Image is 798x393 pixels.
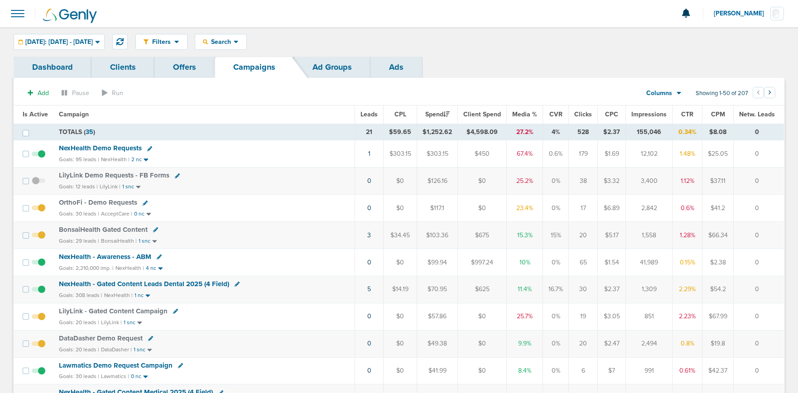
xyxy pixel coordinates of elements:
[131,156,142,163] small: 2 nc
[702,330,734,357] td: $19.8
[569,140,598,168] td: 179
[734,140,784,168] td: 0
[734,222,784,249] td: 0
[417,168,458,195] td: $126.16
[569,124,598,140] td: 528
[367,177,371,185] a: 0
[543,276,569,303] td: 16.7%
[458,222,507,249] td: $675
[458,168,507,195] td: $0
[59,225,148,234] span: BonsaiHealth Gated Content
[626,276,673,303] td: 1,309
[101,373,129,379] small: Lawmatics |
[425,110,450,118] span: Spend
[507,303,543,330] td: 25.7%
[25,39,93,45] span: [DATE]: [DATE] - [DATE]
[598,303,626,330] td: $3.05
[53,124,355,140] td: TOTALS ( )
[458,195,507,222] td: $0
[543,249,569,276] td: 0%
[417,330,458,357] td: $49.38
[417,276,458,303] td: $70.95
[569,330,598,357] td: 20
[417,303,458,330] td: $57.86
[59,238,99,244] small: Goals: 29 leads |
[569,276,598,303] td: 30
[59,346,99,353] small: Goals: 20 leads |
[702,195,734,222] td: $41.2
[598,330,626,357] td: $2.47
[124,319,135,326] small: 1 snc
[569,303,598,330] td: 19
[59,319,99,326] small: Goals: 20 leads |
[59,265,114,272] small: Goals: 2,210,000 imp. |
[626,124,673,140] td: 155,046
[417,222,458,249] td: $103.36
[101,156,130,163] small: NexHealth |
[626,140,673,168] td: 12,102
[131,373,141,380] small: 0 nc
[458,276,507,303] td: $625
[355,124,384,140] td: 21
[673,222,702,249] td: 1.28%
[149,38,174,46] span: Filters
[734,168,784,195] td: 0
[734,303,784,330] td: 0
[702,124,734,140] td: $8.08
[673,330,702,357] td: 0.8%
[702,222,734,249] td: $66.34
[115,265,144,271] small: NexHealth |
[59,361,173,369] span: Lawmatics Demo Request Campaign
[702,303,734,330] td: $67.99
[384,249,417,276] td: $0
[38,89,49,97] span: Add
[134,346,145,353] small: 1 snc
[673,140,702,168] td: 1.48%
[543,168,569,195] td: 0%
[384,276,417,303] td: $14.19
[146,265,156,272] small: 4 nc
[598,124,626,140] td: $2.37
[673,276,702,303] td: 2.29%
[417,140,458,168] td: $303.15
[458,249,507,276] td: $997.24
[711,110,725,118] span: CPM
[598,249,626,276] td: $1.54
[43,9,97,23] img: Genly
[23,86,54,100] button: Add
[626,303,673,330] td: 851
[361,110,378,118] span: Leads
[734,249,784,276] td: 0
[101,211,132,217] small: AcceptCare |
[574,110,592,118] span: Clicks
[458,140,507,168] td: $450
[569,168,598,195] td: 38
[458,357,507,384] td: $0
[673,195,702,222] td: 0.6%
[569,249,598,276] td: 65
[59,183,98,190] small: Goals: 12 leads |
[734,195,784,222] td: 0
[543,303,569,330] td: 0%
[543,330,569,357] td: 0%
[101,319,122,326] small: LilyLink |
[626,330,673,357] td: 2,494
[507,276,543,303] td: 11.4%
[59,253,151,261] span: NexHealth - Awareness - ABM
[631,110,667,118] span: Impressions
[507,222,543,249] td: 15.3%
[626,249,673,276] td: 41,989
[86,128,93,136] span: 35
[549,110,562,118] span: CVR
[367,367,371,374] a: 0
[101,346,132,353] small: DataDasher |
[368,150,370,158] a: 1
[714,10,770,17] span: [PERSON_NAME]
[139,238,150,244] small: 1 snc
[104,292,133,298] small: NexHealth |
[367,231,371,239] a: 3
[135,292,144,299] small: 1 nc
[598,357,626,384] td: $7
[696,90,748,97] span: Showing 1-50 of 207
[215,57,294,78] a: Campaigns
